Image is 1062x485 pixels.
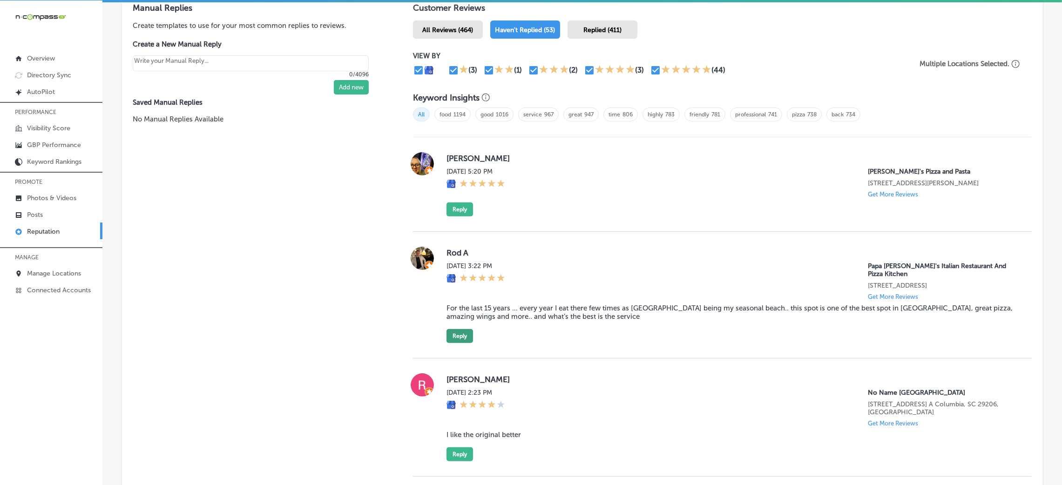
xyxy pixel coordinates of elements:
[15,13,66,21] img: 660ab0bf-5cc7-4cb8-ba1c-48b5ae0f18e60NCTV_CLogo_TV_Black_-500x88.png
[27,71,71,79] p: Directory Sync
[446,202,473,216] button: Reply
[496,111,508,118] a: 1016
[609,111,620,118] a: time
[27,194,76,202] p: Photos & Videos
[460,179,505,189] div: 5 Stars
[446,329,473,343] button: Reply
[665,111,675,118] a: 783
[635,66,644,74] div: (3)
[460,400,505,411] div: 4 Stars
[446,389,505,397] label: [DATE] 2:23 PM
[690,111,709,118] a: friendly
[413,3,1032,17] h1: Customer Reviews
[133,20,383,31] p: Create templates to use for your most common replies to reviews.
[523,111,542,118] a: service
[807,111,817,118] a: 738
[868,168,1017,175] p: Ronnally's Pizza and Pasta
[868,262,1017,278] p: Papa Vito's Italian Restaurant And Pizza Kitchen
[495,26,555,34] span: Haven't Replied (53)
[133,114,383,124] p: No Manual Replies Available
[539,65,569,76] div: 3 Stars
[440,111,451,118] a: food
[446,447,473,461] button: Reply
[27,286,91,294] p: Connected Accounts
[413,93,480,103] h3: Keyword Insights
[446,168,505,175] label: [DATE] 5:20 PM
[413,52,908,60] p: VIEW BY
[648,111,663,118] a: highly
[27,158,81,166] p: Keyword Rankings
[868,282,1017,290] p: 6200 N Atlantic Ave
[920,60,1009,68] p: Multiple Locations Selected.
[584,111,594,118] a: 947
[768,111,777,118] a: 741
[711,111,720,118] a: 781
[868,179,1017,187] p: 1560 Woodlane Dr
[846,111,855,118] a: 734
[494,65,514,76] div: 2 Stars
[868,400,1017,416] p: 4712 Forest Dr Ste. A
[468,66,477,74] div: (3)
[569,66,578,74] div: (2)
[133,71,369,78] p: 0/4096
[544,111,554,118] a: 967
[446,248,1017,257] label: Rod A
[480,111,494,118] a: good
[27,88,55,96] p: AutoPilot
[595,65,635,76] div: 4 Stars
[422,26,473,34] span: All Reviews (464)
[446,431,1017,439] blockquote: I like the original better
[133,40,369,48] label: Create a New Manual Reply
[334,80,369,94] button: Add new
[27,269,81,277] p: Manage Locations
[514,66,522,74] div: (1)
[868,420,918,427] p: Get More Reviews
[133,3,383,13] h3: Manual Replies
[460,274,505,284] div: 5 Stars
[133,98,383,107] label: Saved Manual Replies
[832,111,844,118] a: back
[27,211,43,219] p: Posts
[735,111,766,118] a: professional
[446,375,1017,384] label: [PERSON_NAME]
[868,191,918,198] p: Get More Reviews
[27,54,55,62] p: Overview
[133,55,369,71] textarea: Create your Quick Reply
[583,26,622,34] span: Replied (411)
[453,111,466,118] a: 1194
[27,141,81,149] p: GBP Performance
[868,293,918,300] p: Get More Reviews
[792,111,805,118] a: pizza
[446,262,505,270] label: [DATE] 3:22 PM
[413,108,430,121] span: All
[446,304,1017,321] blockquote: For the last 15 years … every year I eat there few times as [GEOGRAPHIC_DATA] being my seasonal b...
[622,111,633,118] a: 806
[459,65,468,76] div: 1 Star
[568,111,582,118] a: great
[661,65,711,76] div: 5 Stars
[711,66,725,74] div: (44)
[446,154,1017,163] label: [PERSON_NAME]
[868,389,1017,397] p: No Name Deli Forest Drive
[27,228,60,236] p: Reputation
[27,124,70,132] p: Visibility Score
